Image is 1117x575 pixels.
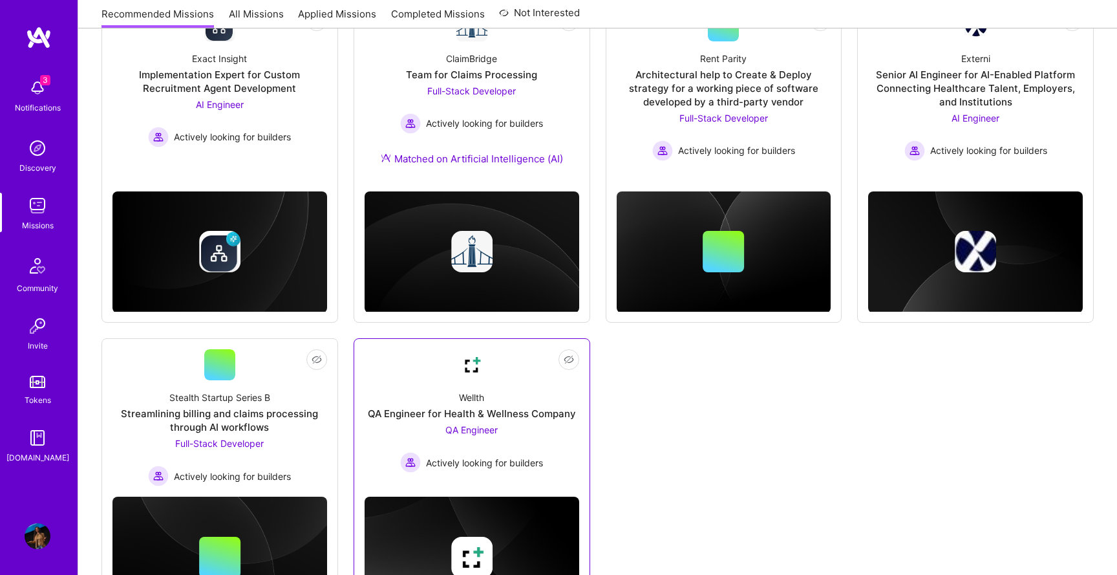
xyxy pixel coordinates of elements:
div: Team for Claims Processing [406,68,537,81]
a: Applied Missions [298,7,376,28]
div: Externi [961,52,990,65]
img: Company logo [199,231,240,272]
img: Actively looking for builders [148,466,169,486]
img: Actively looking for builders [652,140,673,161]
img: bell [25,75,50,101]
span: Full-Stack Developer [427,85,516,96]
img: cover [365,191,579,313]
img: Ateam Purple Icon [381,153,391,163]
div: Rent Parity [700,52,747,65]
img: Actively looking for builders [400,452,421,473]
img: User Avatar [25,523,50,549]
div: Wellth [459,391,484,404]
span: Actively looking for builders [174,130,291,144]
a: Stealth Startup Series BStreamlining billing and claims processing through AI workflowsFull-Stack... [112,349,327,486]
a: Company LogoClaimBridgeTeam for Claims ProcessingFull-Stack Developer Actively looking for builde... [365,10,579,181]
span: QA Engineer [445,424,498,435]
img: Actively looking for builders [904,140,925,161]
img: Actively looking for builders [400,113,421,134]
i: icon EyeClosed [312,354,322,365]
div: Matched on Artificial Intelligence (AI) [381,152,563,166]
span: Actively looking for builders [426,116,543,130]
div: Implementation Expert for Custom Recruitment Agent Development [112,68,327,95]
div: QA Engineer for Health & Wellness Company [368,407,576,420]
span: Actively looking for builders [174,470,291,483]
a: Not Interested [499,5,580,28]
a: Rent ParityArchitectural help to Create & Deploy strategy for a working piece of software develop... [617,10,831,161]
div: Architectural help to Create & Deploy strategy for a working piece of software developed by a thi... [617,68,831,109]
img: Company Logo [456,349,487,380]
img: discovery [25,135,50,161]
a: Completed Missions [391,7,485,28]
span: 3 [40,75,50,85]
img: teamwork [25,193,50,219]
span: AI Engineer [952,113,999,124]
img: Company logo [451,231,493,272]
a: Company LogoWellthQA Engineer for Health & Wellness CompanyQA Engineer Actively looking for build... [365,349,579,478]
div: Tokens [25,393,51,407]
div: [DOMAIN_NAME] [6,451,69,464]
a: Recommended Missions [101,7,214,28]
img: cover [112,191,327,313]
div: Streamlining billing and claims processing through AI workflows [112,407,327,434]
img: Invite [25,313,50,339]
div: Stealth Startup Series B [169,391,270,404]
span: Actively looking for builders [930,144,1047,157]
div: ClaimBridge [446,52,497,65]
img: cover [617,191,831,313]
a: All Missions [229,7,284,28]
a: Company LogoExterniSenior AI Engineer for AI-Enabled Platform Connecting Healthcare Talent, Emplo... [868,10,1083,161]
div: Missions [22,219,54,232]
span: Actively looking for builders [678,144,795,157]
img: logo [26,26,52,49]
span: Full-Stack Developer [679,113,768,124]
div: Senior AI Engineer for AI-Enabled Platform Connecting Healthcare Talent, Employers, and Institutions [868,68,1083,109]
a: User Avatar [21,523,54,549]
img: Company logo [955,231,996,272]
img: Community [22,250,53,281]
div: Notifications [15,101,61,114]
img: tokens [30,376,45,388]
div: Discovery [19,161,56,175]
div: Community [17,281,58,295]
span: Actively looking for builders [426,456,543,470]
span: Full-Stack Developer [175,438,264,449]
img: guide book [25,425,50,451]
span: AI Engineer [196,99,244,110]
img: Actively looking for builders [148,127,169,147]
i: icon EyeClosed [564,354,574,365]
div: Exact Insight [192,52,247,65]
div: Invite [28,339,48,353]
a: Company LogoExact InsightImplementation Expert for Custom Recruitment Agent DevelopmentAI Enginee... [112,10,327,156]
img: cover [868,191,1083,313]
